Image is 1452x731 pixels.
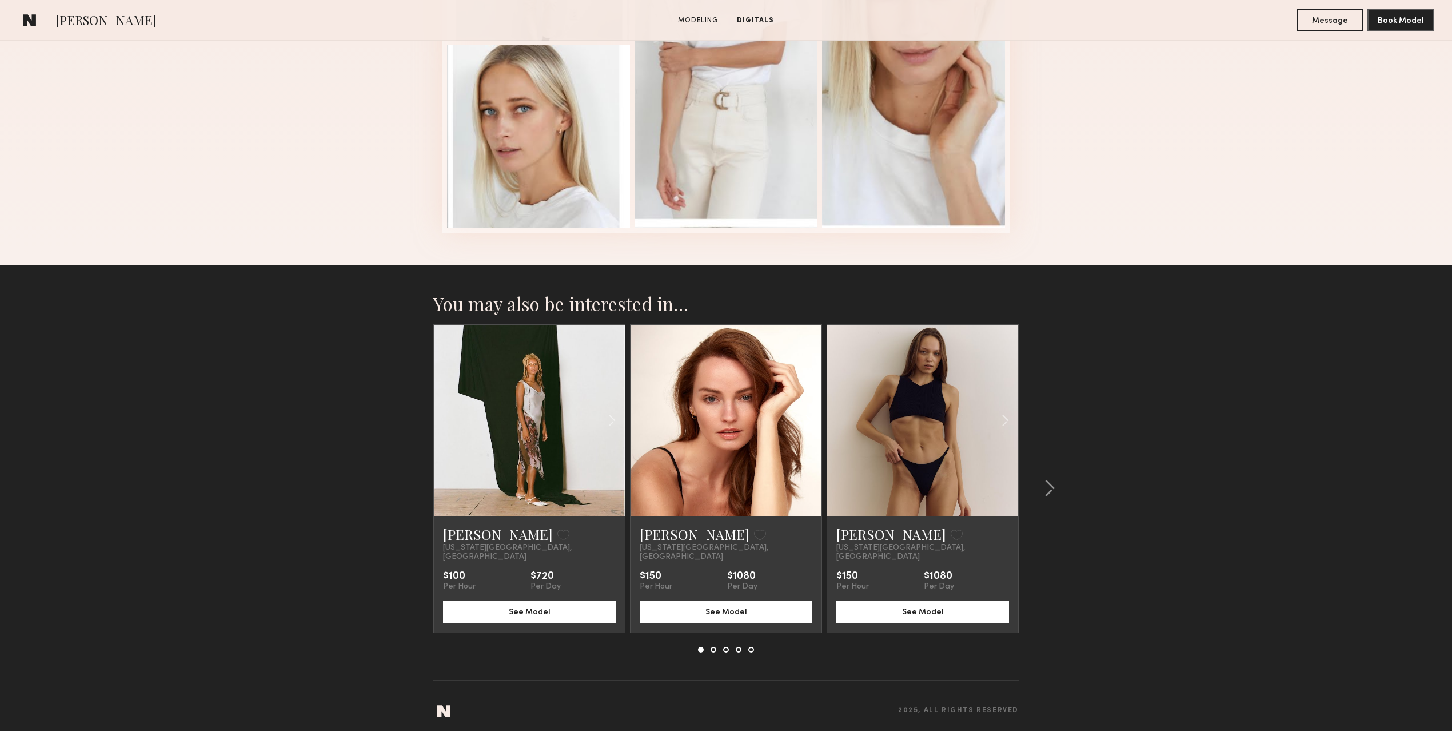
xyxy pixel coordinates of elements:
[640,543,812,562] span: [US_STATE][GEOGRAPHIC_DATA], [GEOGRAPHIC_DATA]
[1367,9,1434,31] button: Book Model
[443,543,616,562] span: [US_STATE][GEOGRAPHIC_DATA], [GEOGRAPHIC_DATA]
[55,11,156,31] span: [PERSON_NAME]
[836,582,869,591] div: Per Hour
[836,525,946,543] a: [PERSON_NAME]
[640,601,812,623] button: See Model
[836,606,1009,616] a: See Model
[640,525,749,543] a: [PERSON_NAME]
[727,571,757,582] div: $1080
[640,582,672,591] div: Per Hour
[640,571,672,582] div: $150
[924,571,954,582] div: $1080
[433,292,1019,315] h2: You may also be interested in…
[443,606,616,616] a: See Model
[443,582,476,591] div: Per Hour
[443,601,616,623] button: See Model
[836,571,869,582] div: $150
[898,707,1019,714] span: 2025, all rights reserved
[443,525,553,543] a: [PERSON_NAME]
[732,15,779,26] a: Digitals
[924,582,954,591] div: Per Day
[836,543,1009,562] span: [US_STATE][GEOGRAPHIC_DATA], [GEOGRAPHIC_DATA]
[1367,15,1434,25] a: Book Model
[530,582,561,591] div: Per Day
[443,571,476,582] div: $100
[727,582,757,591] div: Per Day
[836,601,1009,623] button: See Model
[673,15,723,26] a: Modeling
[1297,9,1363,31] button: Message
[530,571,561,582] div: $720
[640,606,812,616] a: See Model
